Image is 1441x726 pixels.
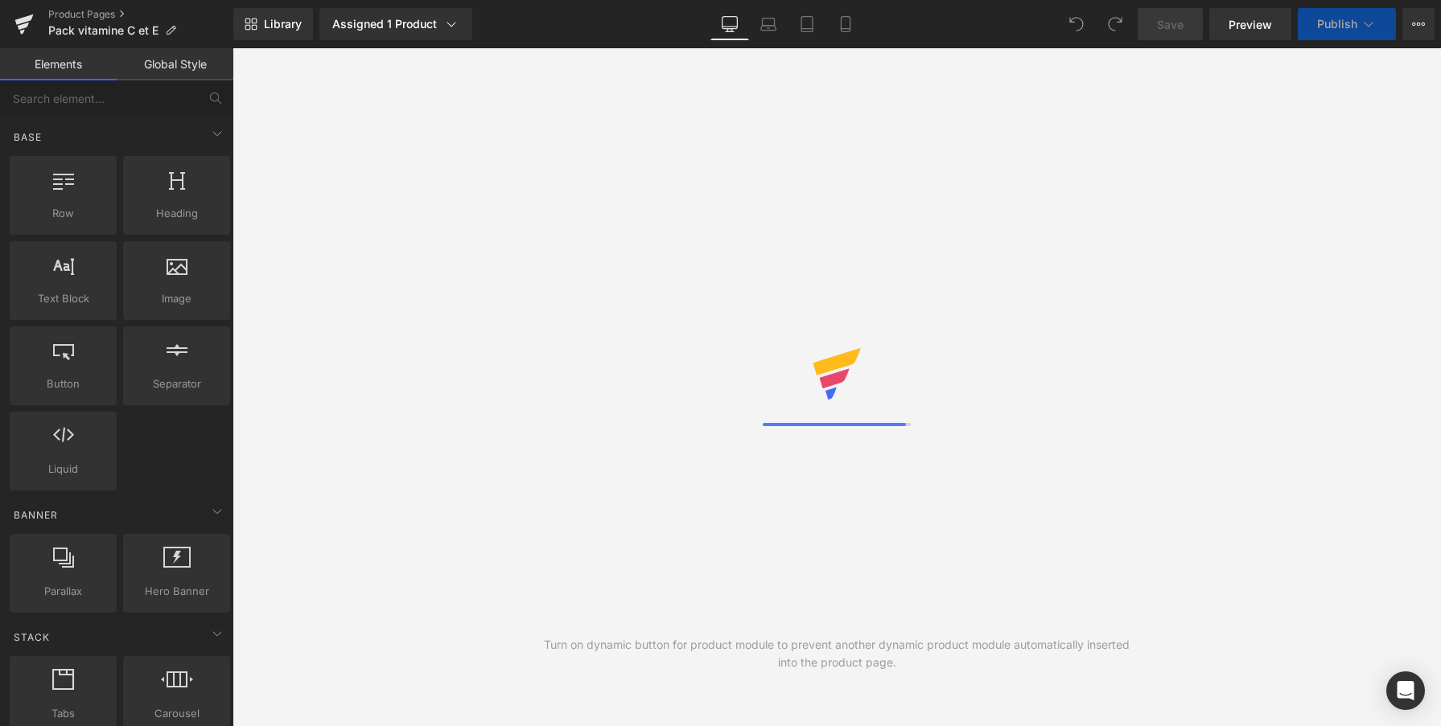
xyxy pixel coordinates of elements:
span: Publish [1317,18,1357,31]
a: Preview [1209,8,1291,40]
span: Hero Banner [128,583,225,600]
a: Tablet [788,8,826,40]
span: Pack vitamine C et E [48,24,159,37]
span: Save [1157,16,1184,33]
div: Turn on dynamic button for product module to prevent another dynamic product module automatically... [535,636,1139,671]
button: Publish [1298,8,1396,40]
button: Redo [1099,8,1131,40]
a: New Library [233,8,313,40]
span: Row [14,205,112,222]
span: Base [12,129,43,145]
span: Separator [128,375,225,392]
span: Tabs [14,705,112,722]
a: Global Style [117,48,233,80]
span: Preview [1229,16,1272,33]
div: Assigned 1 Product [332,16,459,32]
span: Carousel [128,705,225,722]
a: Laptop [749,8,788,40]
button: Undo [1060,8,1093,40]
a: Mobile [826,8,865,40]
a: Desktop [710,8,749,40]
a: Product Pages [48,8,233,21]
div: Open Intercom Messenger [1386,671,1425,710]
span: Text Block [14,290,112,307]
span: Stack [12,630,51,645]
span: Liquid [14,461,112,478]
span: Image [128,290,225,307]
span: Button [14,375,112,392]
span: Heading [128,205,225,222]
span: Parallax [14,583,112,600]
button: More [1402,8,1435,40]
span: Library [264,17,302,31]
span: Banner [12,507,60,523]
